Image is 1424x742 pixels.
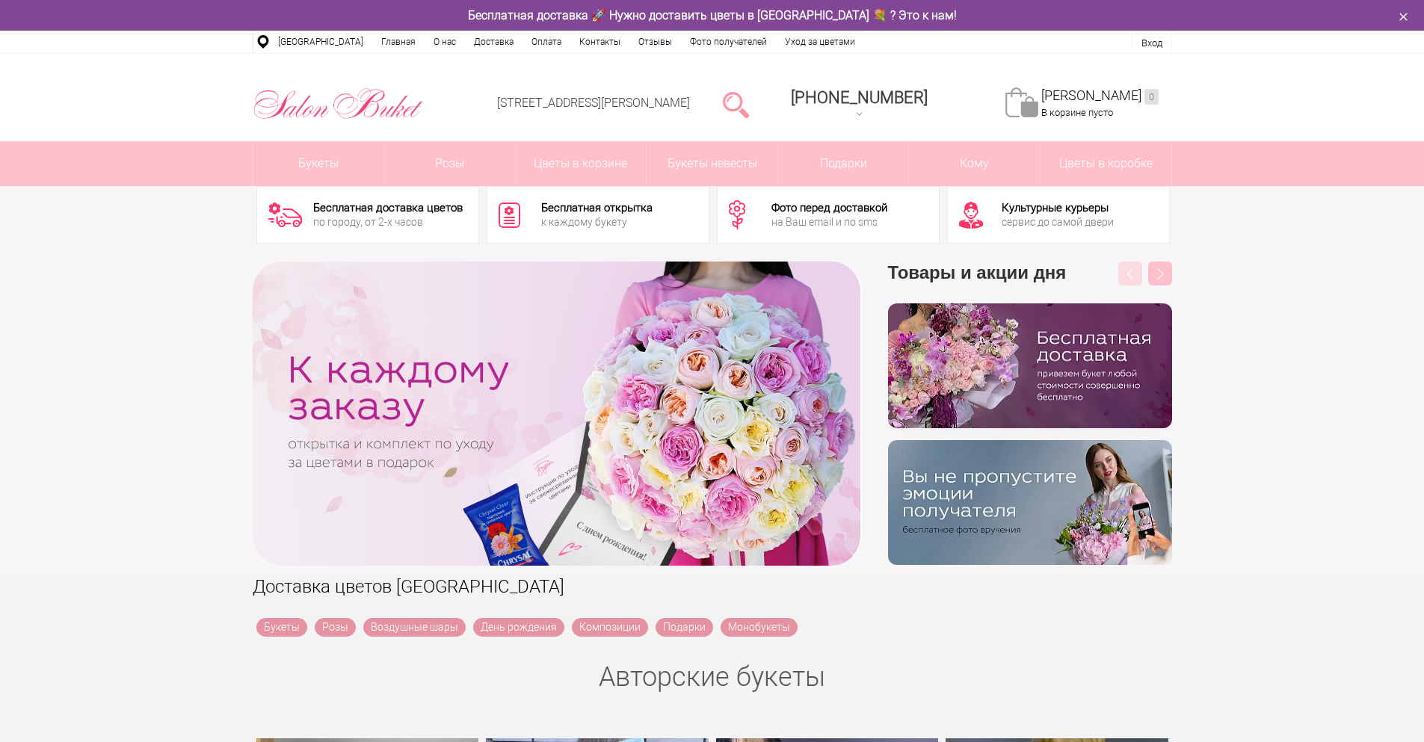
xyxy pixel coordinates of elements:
span: В корзине пусто [1041,107,1113,118]
a: [PERSON_NAME] [1041,87,1159,105]
ins: 0 [1144,89,1159,105]
a: Оплата [523,31,570,53]
img: v9wy31nijnvkfycrkduev4dhgt9psb7e.png.webp [888,440,1172,565]
a: Букеты [253,141,384,186]
a: Фото получателей [681,31,776,53]
a: Розы [384,141,515,186]
a: Монобукеты [721,618,798,637]
a: Подарки [656,618,713,637]
a: Уход за цветами [776,31,864,53]
a: Подарки [778,141,909,186]
a: Розы [315,618,356,637]
div: Фото перед доставкой [771,202,887,214]
div: на Ваш email и по sms [771,217,887,227]
div: к каждому букету [541,217,653,227]
a: Отзывы [629,31,681,53]
span: Кому [909,141,1040,186]
a: Воздушные шары [363,618,466,637]
a: День рождения [473,618,564,637]
div: сервис до самой двери [1002,217,1114,227]
a: [STREET_ADDRESS][PERSON_NAME] [497,96,690,110]
div: Культурные курьеры [1002,202,1114,214]
a: О нас [425,31,465,53]
a: [PHONE_NUMBER] [782,83,937,126]
a: Главная [372,31,425,53]
div: Бесплатная открытка [541,202,653,214]
button: Next [1148,262,1172,285]
div: [PHONE_NUMBER] [791,88,928,107]
img: hpaj04joss48rwypv6hbykmvk1dj7zyr.png.webp [888,303,1172,428]
a: Доставка [465,31,523,53]
a: Вход [1141,37,1162,49]
img: Цветы Нижний Новгород [253,84,424,123]
div: Бесплатная доставка 🚀 Нужно доставить цветы в [GEOGRAPHIC_DATA] 💐 ? Это к нам! [241,7,1183,23]
a: Композиции [572,618,648,637]
a: Авторские букеты [599,661,825,693]
a: Букеты невесты [647,141,777,186]
a: Цветы в корзине [516,141,647,186]
a: Цветы в коробке [1041,141,1171,186]
div: Бесплатная доставка цветов [313,202,463,214]
h3: Товары и акции дня [888,262,1172,303]
div: по городу, от 2-х часов [313,217,463,227]
a: [GEOGRAPHIC_DATA] [269,31,372,53]
a: Контакты [570,31,629,53]
a: Букеты [256,618,307,637]
h1: Доставка цветов [GEOGRAPHIC_DATA] [253,573,1172,600]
